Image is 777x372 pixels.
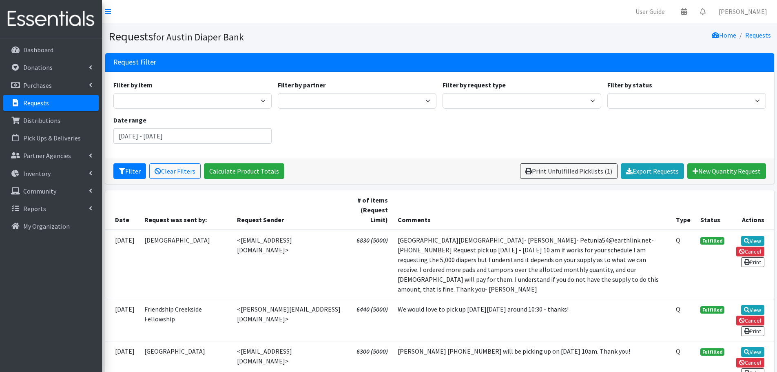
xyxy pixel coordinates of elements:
[349,190,393,230] th: # of Items (Request Limit)
[3,130,99,146] a: Pick Ups & Deliveries
[741,236,764,246] a: View
[3,95,99,111] a: Requests
[232,230,348,299] td: <[EMAIL_ADDRESS][DOMAIN_NAME]>
[3,200,99,217] a: Reports
[393,230,671,299] td: [GEOGRAPHIC_DATA][DEMOGRAPHIC_DATA]- [PERSON_NAME]- Petunia54@earthlink.net- [PHONE_NUMBER] Reque...
[23,81,52,89] p: Purchases
[687,163,766,179] a: New Quantity Request
[700,306,725,314] span: Fulfilled
[607,80,652,90] label: Filter by status
[3,218,99,234] a: My Organization
[3,183,99,199] a: Community
[204,163,284,179] a: Calculate Product Totals
[113,58,156,67] h3: Request Filter
[23,46,53,54] p: Dashboard
[153,31,244,43] small: for Austin Diaper Bank
[443,80,506,90] label: Filter by request type
[105,190,139,230] th: Date
[3,5,99,33] img: HumanEssentials
[3,112,99,129] a: Distributions
[741,257,764,267] a: Print
[741,305,764,315] a: View
[113,115,146,125] label: Date range
[23,222,70,230] p: My Organization
[232,299,348,341] td: <[PERSON_NAME][EMAIL_ADDRESS][DOMAIN_NAME]>
[676,305,680,313] abbr: Quantity
[23,205,46,213] p: Reports
[393,190,671,230] th: Comments
[105,299,139,341] td: [DATE]
[676,236,680,244] abbr: Quantity
[108,29,437,44] h1: Requests
[149,163,201,179] a: Clear Filters
[520,163,618,179] a: Print Unfulfilled Picklists (1)
[3,42,99,58] a: Dashboard
[736,358,764,368] a: Cancel
[712,31,736,39] a: Home
[736,316,764,325] a: Cancel
[741,326,764,336] a: Print
[349,299,393,341] td: 6440 (5000)
[23,134,81,142] p: Pick Ups & Deliveries
[741,347,764,357] a: View
[23,187,56,195] p: Community
[700,237,725,245] span: Fulfilled
[3,147,99,164] a: Partner Agencies
[23,99,49,107] p: Requests
[695,190,730,230] th: Status
[349,230,393,299] td: 6830 (5000)
[3,165,99,182] a: Inventory
[23,151,71,160] p: Partner Agencies
[729,190,774,230] th: Actions
[676,347,680,355] abbr: Quantity
[23,116,60,125] p: Distributions
[393,299,671,341] td: We would love to pick up [DATE][DATE] around 10:30 - thanks!
[671,190,695,230] th: Type
[712,3,774,20] a: [PERSON_NAME]
[745,31,771,39] a: Requests
[113,128,272,144] input: January 1, 2011 - December 31, 2011
[139,230,232,299] td: [DEMOGRAPHIC_DATA]
[139,190,232,230] th: Request was sent by:
[113,80,153,90] label: Filter by item
[3,59,99,76] a: Donations
[113,163,146,179] button: Filter
[278,80,325,90] label: Filter by partner
[3,77,99,94] a: Purchases
[23,169,51,178] p: Inventory
[232,190,348,230] th: Request Sender
[629,3,671,20] a: User Guide
[621,163,684,179] a: Export Requests
[23,63,53,71] p: Donations
[105,230,139,299] td: [DATE]
[736,247,764,256] a: Cancel
[700,348,725,356] span: Fulfilled
[139,299,232,341] td: Friendship Creekside Fellowship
